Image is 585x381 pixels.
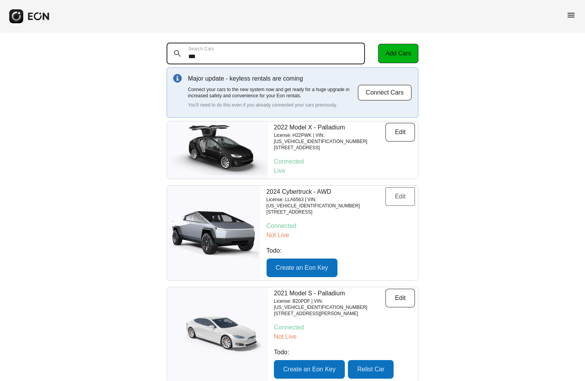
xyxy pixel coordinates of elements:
p: [STREET_ADDRESS] [267,209,386,215]
p: Live [274,166,415,176]
img: car [167,125,268,175]
p: 2022 Model X - Palladium [274,123,385,132]
p: 2021 Model S - Palladium [274,289,385,298]
p: License: H22PWK | VIN: [US_VEHICLE_IDENTIFICATION_NUMBER] [274,132,385,145]
p: 2024 Cybertruck - AWD [267,187,386,197]
button: Create an Eon Key [274,360,345,379]
img: car [167,208,260,258]
p: [STREET_ADDRESS][PERSON_NAME] [274,310,385,317]
img: info [173,74,182,83]
button: Add Cars [378,44,418,63]
p: Not Live [267,231,415,240]
p: You'll need to do this even if you already connected your cars previously. [188,102,358,108]
p: Todo: [267,246,415,255]
button: Edit [385,289,415,307]
button: Connect Cars [358,84,412,101]
p: Not Live [274,332,415,341]
p: [STREET_ADDRESS] [274,145,385,151]
button: Edit [385,123,415,141]
button: Relist Car [348,360,394,379]
p: Connected [267,221,415,231]
span: menu [566,10,576,20]
img: car [167,309,268,360]
button: Create an Eon Key [267,259,337,277]
p: Major update - keyless rentals are coming [188,74,358,83]
p: Connect your cars to the new system now and get ready for a huge upgrade in increased safety and ... [188,86,358,99]
label: Search Cars [188,46,214,52]
p: Connected [274,157,415,166]
p: License: B20PDF | VIN: [US_VEHICLE_IDENTIFICATION_NUMBER] [274,298,385,310]
p: License: LLA6563 | VIN: [US_VEHICLE_IDENTIFICATION_NUMBER] [267,197,386,209]
p: Connected [274,323,415,332]
button: Edit [385,187,415,206]
p: Todo: [274,348,415,357]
